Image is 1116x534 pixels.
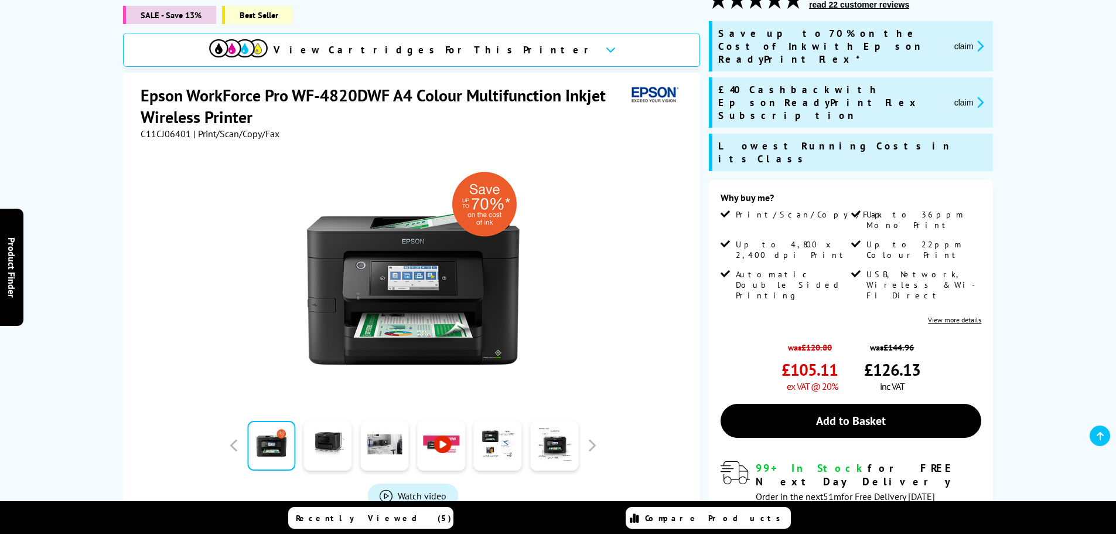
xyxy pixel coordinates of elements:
span: Up to 36ppm Mono Print [866,209,979,230]
span: Up to 22ppm Colour Print [866,239,979,260]
span: Up to 4,800 x 2,400 dpi Print [736,239,848,260]
img: Epson [627,84,681,106]
span: Lowest Running Costs in its Class [718,140,987,165]
span: Save up to 70% on the Cost of Ink with Epson ReadyPrint Flex* [718,27,945,66]
button: promo-description [951,96,988,109]
span: C11CJ06401 [141,128,191,140]
a: Recently Viewed (5) [288,507,453,529]
span: Watch video [398,490,446,502]
span: inc VAT [880,380,905,392]
span: Product Finder [6,237,18,297]
span: SALE - Save 13% [123,6,216,24]
a: Add to Basket [721,404,981,438]
button: promo-description [951,39,988,53]
div: modal_delivery [721,461,981,515]
a: Product_All_Videos [368,484,458,508]
span: Compare Products [645,513,787,523]
span: £126.13 [864,359,920,380]
strike: £144.96 [883,342,914,353]
span: Recently Viewed (5) [296,513,452,523]
span: Automatic Double Sided Printing [736,269,848,301]
span: ex VAT @ 20% [787,380,838,392]
div: for FREE Next Day Delivery [756,461,981,488]
span: Best Seller [222,6,293,24]
a: Compare Products [626,507,791,529]
span: USB, Network, Wireless & Wi-Fi Direct [866,269,979,301]
span: was [781,336,838,353]
span: Order in the next for Free Delivery [DATE] 05 September! [756,491,935,516]
div: Why buy me? [721,192,981,209]
img: cmyk-icon.svg [209,39,268,57]
h1: Epson WorkForce Pro WF-4820DWF A4 Colour Multifunction Inkjet Wireless Printer [141,84,627,128]
span: 51m [823,491,841,502]
img: Epson WorkForce Pro WF-4820DWF [298,163,528,393]
span: | Print/Scan/Copy/Fax [193,128,279,140]
a: View more details [928,315,981,324]
span: £40 Cashback with Epson ReadyPrint Flex Subscription [718,83,945,122]
span: Print/Scan/Copy/Fax [736,209,886,220]
span: was [864,336,920,353]
span: £105.11 [781,359,838,380]
span: View Cartridges For This Printer [274,43,596,56]
span: 99+ In Stock [756,461,868,475]
strike: £120.80 [801,342,832,353]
